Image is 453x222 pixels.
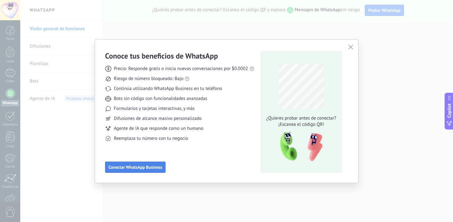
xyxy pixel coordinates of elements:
[114,125,203,132] span: Agente de IA que responde como un humano
[114,86,222,92] span: Continúa utilizando WhatsApp Business en tu teléfono
[105,162,166,173] button: Conectar WhatsApp Business
[114,76,183,82] span: Riesgo de número bloqueado: Bajo
[114,135,188,142] span: Reemplaza tu número con tu negocio
[114,106,195,112] span: Formularios y tarjetas interactivas, y más
[264,121,338,128] span: ¡Escanea el código QR!
[114,116,202,122] span: Difusiones de alcance masivo personalizado
[114,66,248,72] span: Precio: Responde gratis o inicia nuevas conversaciones por $0.0002
[114,96,207,102] span: Bots sin código con funcionalidades avanzadas
[264,115,338,121] span: ¿Quieres probar antes de conectar?
[275,130,324,163] img: qr-pic-1x.png
[105,51,218,61] h3: Conoce tus beneficios de WhatsApp
[446,103,452,118] span: Copilot
[108,165,162,169] span: Conectar WhatsApp Business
